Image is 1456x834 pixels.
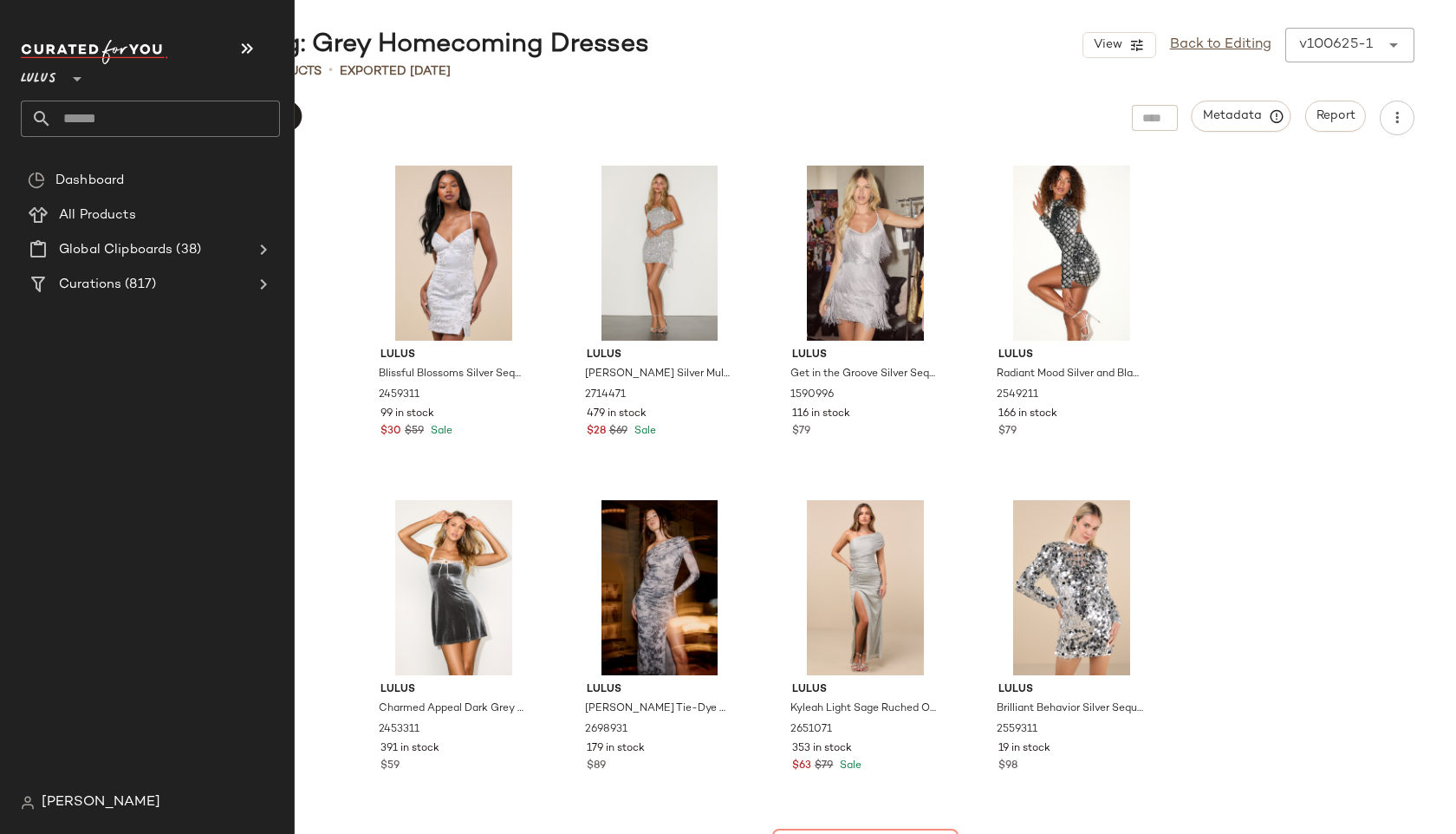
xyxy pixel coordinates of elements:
[1299,35,1373,55] div: v100625-1
[172,240,201,260] span: (38)
[836,760,861,772] span: Sale
[42,792,160,813] span: [PERSON_NAME]
[792,348,939,363] span: Lulus
[1192,101,1291,132] button: Metadata
[367,166,541,341] img: 11923461_2459311.jpg
[998,741,1050,757] span: 19 in stock
[379,701,525,717] span: Charmed Appeal Dark Grey Velvet Satin Bow Mini Dress
[585,722,627,738] span: 2698931
[587,741,645,757] span: 179 in stock
[587,759,606,774] span: $89
[111,28,649,62] div: Homecoming: Grey Homecoming Dresses
[631,426,656,437] span: Sale
[778,500,952,675] img: 2651071_02_front.jpg
[121,275,156,295] span: (817)
[405,424,424,440] span: $59
[585,367,731,382] span: [PERSON_NAME] Silver Multi Sequin Bodycon Mini Dress
[985,166,1159,341] img: 2549211_2_01_hero_Retakes_2025-08-08.jpg
[997,722,1037,738] span: 2559311
[379,722,419,738] span: 2453311
[778,166,952,341] img: 12909701_1590996.jpg
[587,424,606,440] span: $28
[997,388,1038,403] span: 2549211
[21,40,168,64] img: cfy_white_logo.C9jOOHJF.svg
[790,388,834,403] span: 1590996
[1092,38,1121,52] span: View
[997,701,1143,717] span: Brilliant Behavior Silver Sequin Backless Mini Dress
[1082,32,1155,58] button: View
[998,348,1145,363] span: Lulus
[28,172,45,189] img: svg%3e
[59,275,121,295] span: Curations
[380,424,401,440] span: $30
[573,500,747,675] img: 12991661_2698931.jpg
[587,682,733,698] span: Lulus
[587,407,647,422] span: 479 in stock
[792,424,810,440] span: $79
[1202,108,1281,124] span: Metadata
[380,682,527,698] span: Lulus
[379,388,419,403] span: 2459311
[790,367,937,382] span: Get in the Groove Silver Sequin Fringe Bodycon Dress
[340,62,451,81] p: Exported [DATE]
[998,759,1017,774] span: $98
[21,59,56,90] span: Lulus
[792,407,850,422] span: 116 in stock
[998,682,1145,698] span: Lulus
[997,367,1143,382] span: Radiant Mood Silver and Black Velvet Sequin Backless Mini Dress
[59,205,136,225] span: All Products
[1170,35,1271,55] a: Back to Editing
[985,500,1159,675] img: 12246461_2559311.jpg
[585,388,626,403] span: 2714471
[998,407,1057,422] span: 166 in stock
[328,61,333,81] span: •
[587,348,733,363] span: Lulus
[380,348,527,363] span: Lulus
[379,367,525,382] span: Blissful Blossoms Silver Sequin Backless Mini Dress
[609,424,627,440] span: $69
[585,701,731,717] span: [PERSON_NAME] Tie-Dye Mesh One-Shoulder Long Sleeve Maxi Dress
[21,796,35,810] img: svg%3e
[427,426,452,437] span: Sale
[792,682,939,698] span: Lulus
[573,166,747,341] img: 2714471_06_fullbody_2025-08-15.jpg
[380,407,434,422] span: 99 in stock
[792,759,811,774] span: $63
[55,171,124,191] span: Dashboard
[1305,101,1366,132] button: Report
[998,424,1017,440] span: $79
[380,759,400,774] span: $59
[790,722,832,738] span: 2651071
[367,500,541,675] img: 2453311_2_01_hero_Retakes_2025-09-09.jpg
[380,741,439,757] span: 391 in stock
[792,741,852,757] span: 353 in stock
[790,701,937,717] span: Kyleah Light Sage Ruched One-Shoulder Maxi Dress
[59,240,172,260] span: Global Clipboards
[1316,109,1355,123] span: Report
[815,759,833,774] span: $79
